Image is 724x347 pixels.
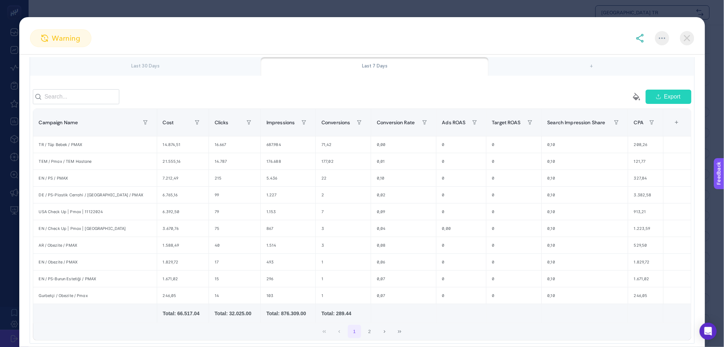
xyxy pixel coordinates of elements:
div: 1.829,72 [157,254,209,270]
div: 0,10 [542,237,628,253]
div: EN / PS-Burun Estetiği / PMAX [33,271,157,287]
div: 0,10 [542,220,628,237]
div: 1 [316,271,371,287]
div: + [670,115,684,130]
div: 10 items selected [669,115,675,130]
div: 0,00 [371,136,436,153]
button: Next Page [378,325,391,338]
div: 22 [316,170,371,186]
div: 1.223,59 [628,220,663,237]
div: 0 [486,153,541,170]
img: More options [659,37,665,39]
div: 0 [436,170,486,186]
div: 0 [436,203,486,220]
div: 121,77 [628,153,663,170]
div: USA Check Up | Pmax | 11122024 [33,203,157,220]
div: 7.212,49 [157,170,209,186]
div: 0,00 [436,220,486,237]
div: 71,42 [316,136,371,153]
div: 6.765,16 [157,187,209,203]
div: 0 [436,136,486,153]
span: Cost [163,120,174,125]
div: 3.670,76 [157,220,209,237]
div: 0,10 [542,153,628,170]
div: 3 [316,220,371,237]
div: 0 [486,254,541,270]
img: share [636,34,644,42]
div: 14 [209,287,260,304]
div: 0,08 [371,237,436,253]
div: 0 [436,271,486,287]
div: Total: 289.44 [321,310,365,317]
div: TR / Tüp Bebek / PMAX [33,136,157,153]
div: 0 [486,203,541,220]
div: Total: 876.309.00 [266,310,310,317]
div: EN / Obezite / PMAX [33,254,157,270]
input: Search... [33,89,119,104]
div: 14.874,51 [157,136,209,153]
div: Gurbetçi / Obezite / Pmax [33,287,157,304]
span: Campaign Name [39,120,78,125]
button: 1 [348,325,361,338]
div: Total: 66.517.04 [163,310,203,317]
div: 0,04 [371,220,436,237]
div: Open Intercom Messenger [700,323,717,340]
div: 0,09 [371,203,436,220]
div: 1.829,72 [628,254,663,270]
div: 0,07 [371,287,436,304]
span: Export [664,92,680,101]
div: 1.227 [261,187,315,203]
button: 2 [363,325,376,338]
div: Last 7 Days [261,57,489,76]
div: 0,10 [542,187,628,203]
div: 0,01 [371,153,436,170]
div: 79 [209,203,260,220]
div: 0 [486,271,541,287]
div: 3.382,58 [628,187,663,203]
div: 75 [209,220,260,237]
div: 0 [486,170,541,186]
img: close-dialog [680,31,694,45]
div: 0 [436,287,486,304]
div: 177,02 [316,153,371,170]
div: 0 [486,287,541,304]
span: Impressions [266,120,295,125]
div: 0,06 [371,254,436,270]
span: warning [52,33,80,44]
div: 208,26 [628,136,663,153]
button: Last Page [393,325,406,338]
div: 176.688 [261,153,315,170]
span: CPA [634,120,644,125]
div: 3 [316,237,371,253]
span: Target ROAS [492,120,521,125]
div: 1 [316,254,371,270]
div: 0,10 [542,170,628,186]
div: 1.514 [261,237,315,253]
div: + [489,57,694,76]
div: Total: 32.025.00 [215,310,255,317]
span: Conversions [321,120,350,125]
div: 0,10 [542,271,628,287]
span: Search Impression Share [548,120,605,125]
div: 0 [486,220,541,237]
span: Feedback [4,2,27,8]
div: 867 [261,220,315,237]
div: 0,07 [371,271,436,287]
div: 17 [209,254,260,270]
div: 1.671,02 [628,271,663,287]
div: 0 [436,237,486,253]
div: 493 [261,254,315,270]
div: 2 [316,187,371,203]
div: 0,10 [371,170,436,186]
div: 7 [316,203,371,220]
div: EN / Check Up | Pmax | [GEOGRAPHIC_DATA] [33,220,157,237]
div: 0,10 [542,287,628,304]
div: 0 [436,187,486,203]
div: 0,10 [542,203,628,220]
div: DE / PS-Plastik Cerrahi / [GEOGRAPHIC_DATA] / PMAX [33,187,157,203]
div: 99 [209,187,260,203]
div: Last 30 Days [30,57,261,76]
div: TEM / Pmax / TEM Hastane [33,153,157,170]
div: 1 [316,287,371,304]
div: 0 [436,254,486,270]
